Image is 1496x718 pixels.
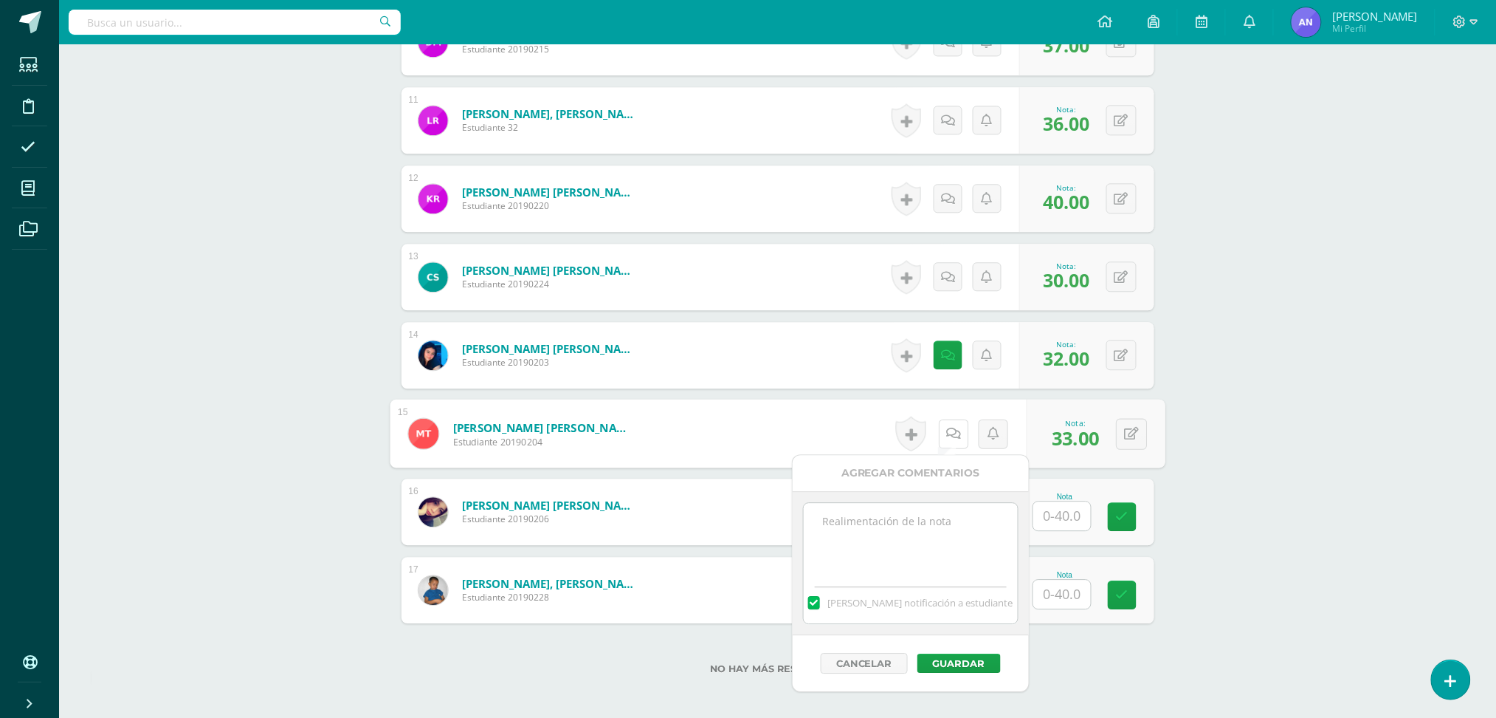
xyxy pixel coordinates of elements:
div: Nota [1033,493,1097,501]
img: dfc161cbb64dec876014c94b69ab9e1d.png [1292,7,1321,37]
input: Busca un usuario... [69,10,401,35]
span: Estudiante 20190224 [462,278,639,290]
button: Guardar [917,654,1001,673]
img: 3a00b8fabfa77d4af2d22634fa04d0ee.png [418,575,448,605]
input: 0-40.0 [1033,502,1091,530]
a: [PERSON_NAME], [PERSON_NAME] [462,576,639,591]
span: Estudiante 20190204 [452,435,635,448]
img: 7229dd9334fa95599ea5d15424cf9dff.png [418,262,448,292]
img: d16eafb144cdcd5f91abe81eb554a167.png [408,418,438,448]
span: [PERSON_NAME] [1332,9,1417,24]
img: 78268b36645396304b2d8e5a5d2332f1.png [418,497,448,527]
span: Estudiante 32 [462,121,639,134]
label: No hay más resultados [401,663,1154,674]
div: Agregar Comentarios [793,455,1029,491]
div: Nota: [1044,104,1090,114]
span: Estudiante 20190228 [462,591,639,604]
span: Mi Perfil [1332,22,1417,35]
img: bbd03f31755a1d90598f1d1d12476aa6.png [418,341,448,370]
img: 2f2605d3e96bf6420cf8fd0f79f6437c.png [418,106,448,135]
div: Nota: [1044,182,1090,193]
span: 33.00 [1052,424,1100,450]
div: Nota [1033,571,1097,579]
img: cacd240fbac3d732187b716c85587b9b.png [418,184,448,213]
a: [PERSON_NAME] [PERSON_NAME] [462,263,639,278]
span: 40.00 [1044,189,1090,214]
div: Nota: [1052,417,1100,428]
a: [PERSON_NAME] [PERSON_NAME] [462,341,639,356]
button: Cancelar [821,653,908,674]
span: Estudiante 20190203 [462,356,639,369]
input: 0-40.0 [1033,580,1091,609]
span: [PERSON_NAME] notificación a estudiante [828,596,1013,609]
span: Estudiante 20190220 [462,199,639,212]
span: 36.00 [1044,111,1090,136]
span: 30.00 [1044,267,1090,293]
div: Nota: [1044,339,1090,349]
span: Estudiante 20190215 [462,43,639,55]
span: 37.00 [1044,33,1090,58]
a: [PERSON_NAME] [PERSON_NAME] [462,185,639,199]
span: Estudiante 20190206 [462,513,639,525]
a: [PERSON_NAME] [PERSON_NAME] [452,420,635,435]
span: 32.00 [1044,346,1090,371]
div: Nota: [1044,261,1090,271]
a: [PERSON_NAME] [PERSON_NAME] [462,498,639,513]
a: [PERSON_NAME], [PERSON_NAME] [462,106,639,121]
